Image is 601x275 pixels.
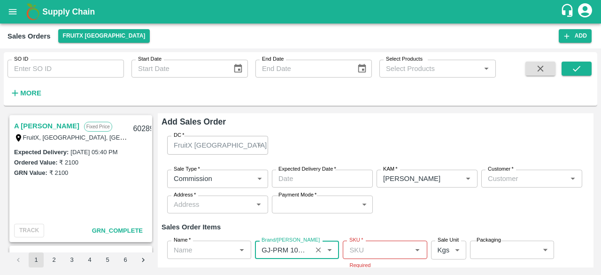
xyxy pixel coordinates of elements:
input: Select Products [382,63,478,75]
button: Open [236,244,248,256]
nav: pagination navigation [9,252,152,267]
label: Name [174,236,191,244]
button: Open [462,173,474,185]
label: Expected Delivery Date [278,165,336,173]
label: GRN Value: [14,169,47,176]
label: Sale Type [174,165,200,173]
label: Brand/[PERSON_NAME] [262,236,320,244]
label: Start Date [138,55,162,63]
input: Choose date [272,170,366,188]
input: Create Brand/Marka [258,244,308,256]
strong: Sales Order Items [162,223,221,231]
strong: More [20,89,41,97]
label: Select Products [386,55,423,63]
button: Choose date [229,60,247,78]
label: ₹ 2100 [49,169,69,176]
label: Expected Delivery : [14,149,69,156]
button: open drawer [2,1,23,23]
button: More [8,85,44,101]
label: Address [174,191,196,199]
button: Go to page 2 [46,252,62,267]
label: FruitX, [GEOGRAPHIC_DATA], [GEOGRAPHIC_DATA] Urban, [GEOGRAPHIC_DATA] [23,134,258,141]
button: Add [559,29,592,43]
input: KAM [379,173,447,185]
div: account of current user [577,2,593,22]
a: Supply Chain [42,5,560,18]
p: Commission [174,173,212,184]
label: Payment Mode [278,191,316,199]
label: DC [174,132,185,139]
p: Kgs [438,245,450,255]
div: 602892 [115,249,151,271]
div: customer-support [560,3,577,20]
label: Sale Unit [438,236,459,244]
button: Open [567,173,579,185]
label: Customer [488,165,514,173]
label: ₹ 2100 [59,159,78,166]
label: End Date [262,55,284,63]
input: Enter SO ID [8,60,124,78]
a: A [PERSON_NAME] [14,120,79,132]
button: Clear [312,244,325,256]
div: 602893 [127,118,163,140]
button: Go to page 4 [82,252,97,267]
button: page 1 [29,252,44,267]
button: Choose date [353,60,371,78]
label: Ordered Value: [14,159,57,166]
a: [PERSON_NAME] [14,251,73,263]
button: Go to page 6 [118,252,133,267]
button: Go to page 5 [100,252,115,267]
p: FruitX [GEOGRAPHIC_DATA] [174,140,267,150]
button: Go to page 3 [64,252,79,267]
button: Select DC [58,29,150,43]
label: SKU [349,236,363,244]
input: SKU [346,244,408,256]
button: Open [324,244,336,256]
span: GRN_Complete [92,227,143,234]
input: Start Date [131,60,225,78]
p: Required [349,261,420,269]
button: Open [480,63,493,75]
label: [DATE] 05:40 PM [70,149,117,156]
button: Open [253,198,265,211]
div: Sales Orders [8,30,51,42]
input: Name [170,244,233,256]
input: End Date [255,60,349,78]
p: Fixed Price [84,122,112,132]
input: Address [170,198,250,211]
h6: Add Sales Order [162,115,590,128]
img: logo [23,2,42,21]
label: Packaging [477,236,501,244]
button: Go to next page [136,252,151,267]
label: SO ID [14,55,28,63]
button: Open [411,244,424,256]
b: Supply Chain [42,7,95,16]
label: KAM [383,165,398,173]
input: Customer [484,173,564,185]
